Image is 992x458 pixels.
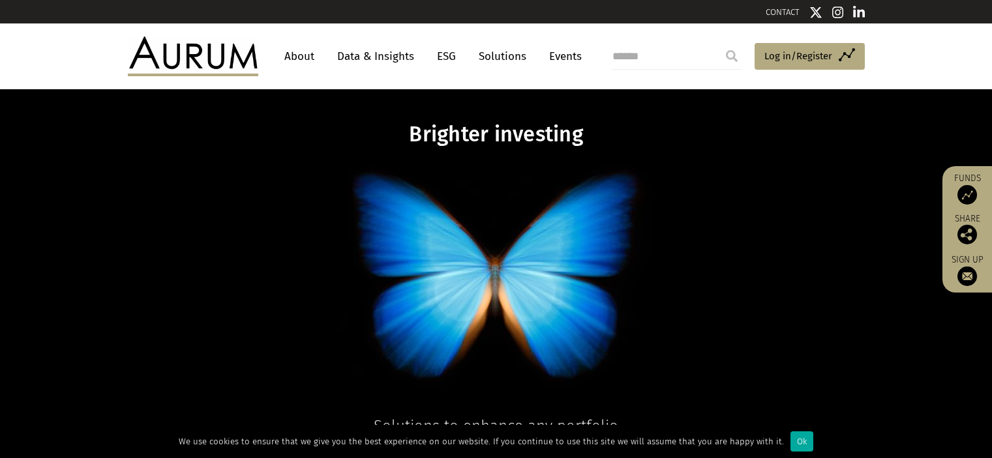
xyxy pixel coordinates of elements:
img: Linkedin icon [853,6,865,19]
div: Ok [790,431,813,451]
img: Share this post [957,225,977,244]
a: CONTACT [766,7,800,17]
input: Submit [719,43,745,69]
a: ESG [430,44,462,68]
a: About [278,44,321,68]
img: Twitter icon [809,6,822,19]
span: Log in/Register [764,48,832,64]
img: Sign up to our newsletter [957,266,977,286]
a: Funds [949,173,985,205]
a: Solutions [472,44,533,68]
a: Data & Insights [331,44,421,68]
h1: Brighter investing [245,122,748,147]
img: Aurum [128,36,258,76]
div: Share [949,214,985,244]
img: Instagram icon [832,6,844,19]
a: Log in/Register [755,43,865,70]
span: Solutions to enhance any portfolio [374,417,618,435]
img: Access Funds [957,185,977,205]
a: Events [543,44,582,68]
a: Sign up [949,254,985,286]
